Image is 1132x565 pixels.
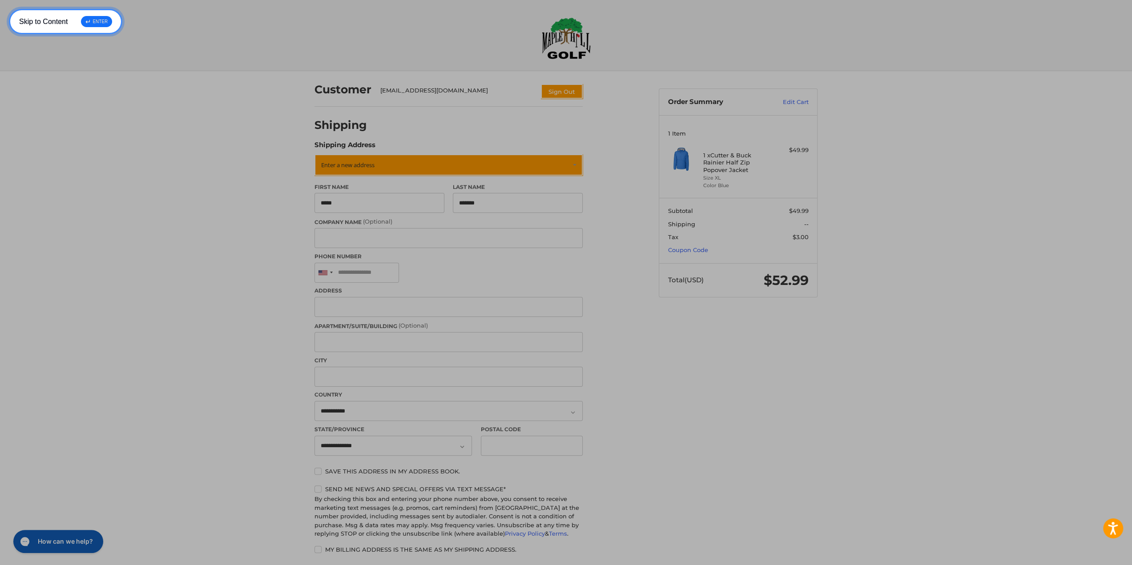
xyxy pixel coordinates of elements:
[9,527,106,556] iframe: Gorgias live chat messenger
[321,161,375,169] span: Enter a new address
[703,152,771,173] h4: 1 x Cutter & Buck Rainier Half Zip Popover Jacket
[668,233,678,240] span: Tax
[703,174,771,182] li: Size XL
[314,468,583,475] label: Save this address in my address book.
[314,154,583,176] a: Enter or select a different address
[764,272,809,289] span: $52.99
[314,357,583,365] label: City
[363,218,392,225] small: (Optional)
[314,546,583,553] label: My billing address is the same as my shipping address.
[314,217,583,226] label: Company Name
[314,83,371,96] h2: Customer
[314,391,583,399] label: Country
[314,252,583,260] label: Phone Number
[314,118,367,132] h2: Shipping
[314,140,375,154] legend: Shipping Address
[549,530,567,537] a: Terms
[315,263,335,282] div: United States: +1
[668,98,764,107] h3: Order Summary
[399,322,428,329] small: (Optional)
[314,425,472,433] label: State/Province
[668,207,693,214] span: Subtotal
[453,183,583,191] label: Last Name
[773,146,809,155] div: $49.99
[668,276,704,284] span: Total (USD)
[764,98,809,107] a: Edit Cart
[314,183,444,191] label: First Name
[314,495,583,538] div: By checking this box and entering your phone number above, you consent to receive marketing text ...
[668,130,809,137] h3: 1 Item
[703,182,771,189] li: Color Blue
[789,207,809,214] span: $49.99
[380,86,532,99] div: [EMAIL_ADDRESS][DOMAIN_NAME]
[505,530,545,537] a: Privacy Policy
[668,246,708,253] a: Coupon Code
[668,220,695,228] span: Shipping
[314,485,583,493] label: Send me news and special offers via text message*
[793,233,809,240] span: $3.00
[542,17,591,59] img: Maple Hill Golf
[804,220,809,228] span: --
[541,84,583,99] button: Sign Out
[314,287,583,295] label: Address
[314,321,583,330] label: Apartment/Suite/Building
[481,425,583,433] label: Postal Code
